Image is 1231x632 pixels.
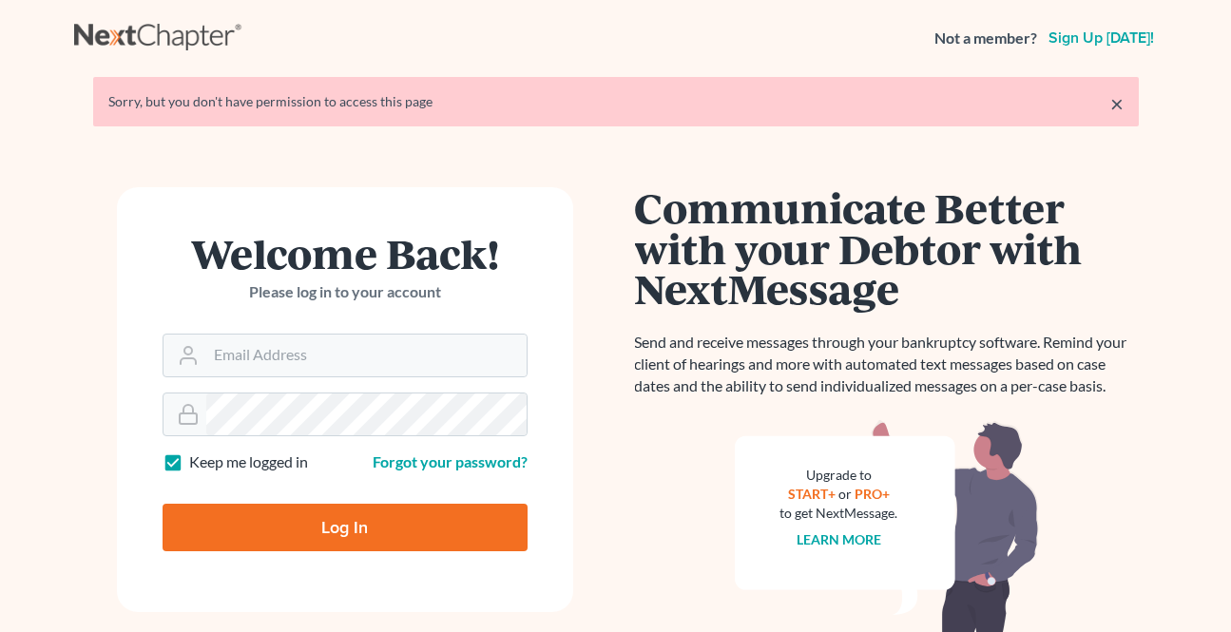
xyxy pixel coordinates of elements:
span: or [838,486,852,502]
div: Sorry, but you don't have permission to access this page [108,92,1124,111]
p: Send and receive messages through your bankruptcy software. Remind your client of hearings and mo... [635,332,1139,397]
h1: Communicate Better with your Debtor with NextMessage [635,187,1139,309]
a: START+ [788,486,836,502]
a: × [1110,92,1124,115]
div: Upgrade to [780,466,898,485]
input: Log In [163,504,528,551]
p: Please log in to your account [163,281,528,303]
a: Learn more [797,531,881,547]
label: Keep me logged in [189,451,308,473]
strong: Not a member? [934,28,1037,49]
div: to get NextMessage. [780,504,898,523]
input: Email Address [206,335,527,376]
a: PRO+ [855,486,890,502]
a: Sign up [DATE]! [1045,30,1158,46]
a: Forgot your password? [373,452,528,470]
h1: Welcome Back! [163,233,528,274]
